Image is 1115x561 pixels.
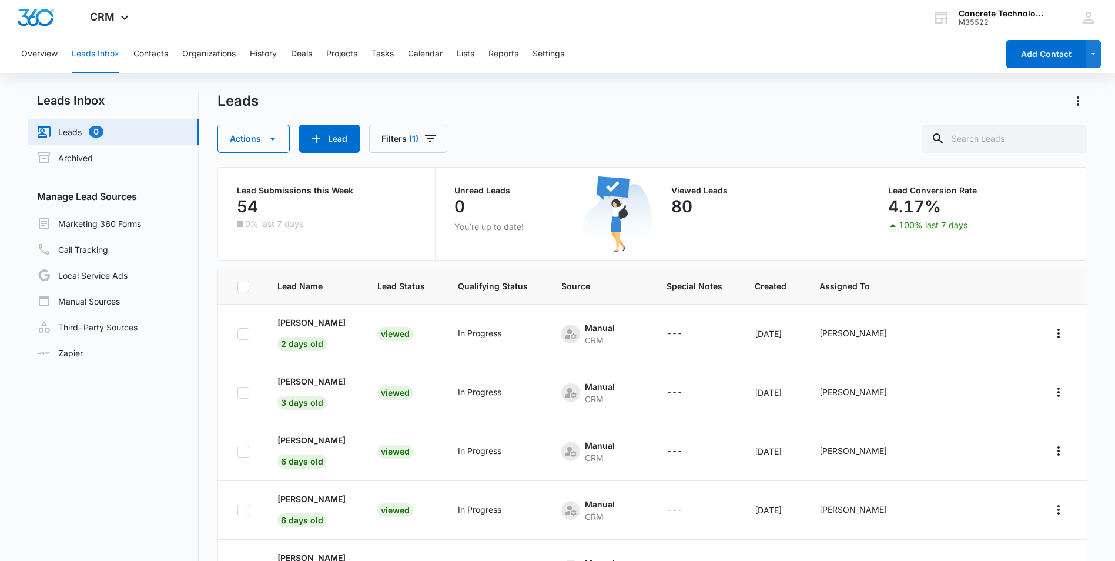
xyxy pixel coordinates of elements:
[133,35,168,73] button: Contacts
[888,186,1067,195] p: Lead Conversion Rate
[585,380,615,393] div: Manual
[37,268,128,282] a: Local Service Ads
[377,386,413,400] div: Viewed
[458,280,533,292] span: Qualifying Status
[667,327,682,341] div: ---
[667,445,682,459] div: ---
[217,92,259,110] h1: Leads
[277,375,349,408] a: [PERSON_NAME]3 days old
[819,327,908,341] div: - - Select to Edit Field
[1049,500,1068,519] button: Actions
[561,439,636,464] div: - - Select to Edit Field
[37,125,103,139] a: Leads0
[585,510,615,523] div: CRM
[667,386,704,400] div: - - Select to Edit Field
[277,316,349,349] a: [PERSON_NAME]2 days old
[819,445,887,457] div: [PERSON_NAME]
[245,220,303,228] p: 0% last 7 days
[277,375,346,388] p: [PERSON_NAME]
[561,380,636,405] div: - - Select to Edit Field
[37,151,93,165] a: Archived
[533,35,564,73] button: Settings
[277,513,327,527] span: 6 days old
[585,334,615,346] div: CRM
[959,18,1044,26] div: account id
[1006,40,1086,68] button: Add Contact
[250,35,277,73] button: History
[409,135,418,143] span: (1)
[667,386,682,400] div: ---
[454,197,465,216] p: 0
[377,388,413,398] a: Viewed
[561,322,636,346] div: - - Select to Edit Field
[458,503,501,516] div: In Progress
[1069,92,1087,111] button: Actions
[90,11,115,23] span: CRM
[408,35,443,73] button: Calendar
[585,322,615,334] div: Manual
[458,503,523,517] div: - - Select to Edit Field
[277,493,346,505] p: [PERSON_NAME]
[561,280,639,292] span: Source
[819,386,887,398] div: [PERSON_NAME]
[755,445,791,458] div: [DATE]
[377,327,413,341] div: Viewed
[959,9,1044,18] div: account name
[922,125,1087,153] input: Search Leads
[454,186,633,195] p: Unread Leads
[667,503,704,517] div: - - Select to Edit Field
[819,445,908,459] div: - - Select to Edit Field
[458,445,523,459] div: - - Select to Edit Field
[277,337,327,351] span: 2 days old
[377,445,413,459] div: Viewed
[585,439,615,452] div: Manual
[488,35,518,73] button: Reports
[671,186,850,195] p: Viewed Leads
[819,503,887,516] div: [PERSON_NAME]
[277,280,349,292] span: Lead Name
[819,280,908,292] span: Assigned To
[28,92,199,109] h2: Leads Inbox
[755,328,791,340] div: [DATE]
[667,327,704,341] div: - - Select to Edit Field
[458,327,501,339] div: In Progress
[1049,442,1068,460] button: Actions
[819,503,908,517] div: - - Select to Edit Field
[819,327,887,339] div: [PERSON_NAME]
[667,280,726,292] span: Special Notes
[457,35,474,73] button: Lists
[277,434,346,446] p: [PERSON_NAME]
[37,320,138,334] a: Third-Party Sources
[458,386,501,398] div: In Progress
[755,280,791,292] span: Created
[561,498,636,523] div: - - Select to Edit Field
[667,503,682,517] div: ---
[454,221,633,233] p: You’re up to date!
[277,316,346,329] p: [PERSON_NAME]
[755,504,791,516] div: [DATE]
[37,347,83,359] a: Zapier
[755,386,791,399] div: [DATE]
[72,35,119,73] button: Leads Inbox
[458,386,523,400] div: - - Select to Edit Field
[237,197,258,216] p: 54
[667,445,704,459] div: - - Select to Edit Field
[585,452,615,464] div: CRM
[237,186,416,195] p: Lead Submissions this Week
[377,503,413,517] div: Viewed
[1049,383,1068,402] button: Actions
[585,393,615,405] div: CRM
[277,455,327,469] span: 6 days old
[277,434,349,466] a: [PERSON_NAME]6 days old
[671,197,692,216] p: 80
[585,498,615,510] div: Manual
[888,197,941,216] p: 4.17%
[458,327,523,341] div: - - Select to Edit Field
[217,125,290,153] button: Actions
[369,125,447,153] button: Filters
[819,386,908,400] div: - - Select to Edit Field
[377,280,430,292] span: Lead Status
[37,216,141,231] a: Marketing 360 Forms
[458,445,501,457] div: In Progress
[1049,324,1068,343] button: Actions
